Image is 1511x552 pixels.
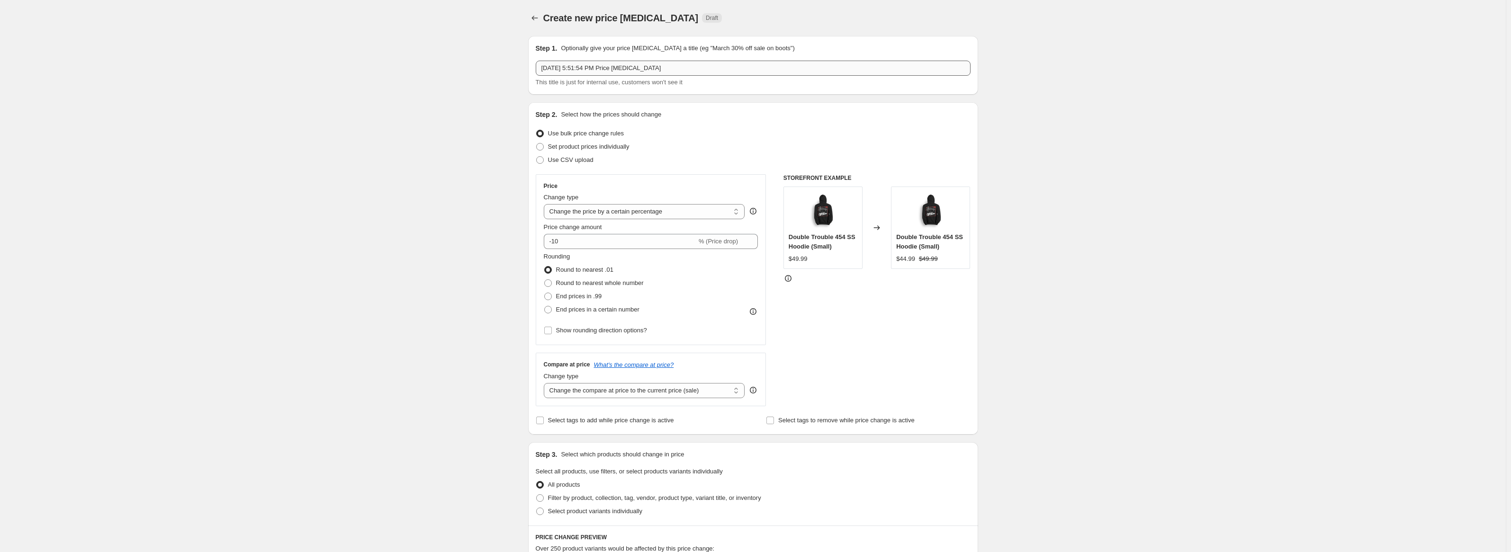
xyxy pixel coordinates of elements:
h3: Price [544,182,558,190]
span: % (Price drop) [699,238,738,245]
img: LT_065_Double_Trouble_454_SS_Hoodie_Back_80x.png [804,192,842,230]
strike: $49.99 [919,254,938,264]
span: Change type [544,194,579,201]
h6: PRICE CHANGE PREVIEW [536,534,971,541]
span: End prices in .99 [556,293,602,300]
span: Use bulk price change rules [548,130,624,137]
button: What's the compare at price? [594,361,674,368]
span: End prices in a certain number [556,306,639,313]
h2: Step 1. [536,44,558,53]
span: Set product prices individually [548,143,630,150]
div: $44.99 [896,254,915,264]
span: Select all products, use filters, or select products variants individually [536,468,723,475]
span: Create new price [MEDICAL_DATA] [543,13,699,23]
span: This title is just for internal use, customers won't see it [536,79,683,86]
span: Draft [706,14,718,22]
h6: STOREFRONT EXAMPLE [783,174,971,182]
span: Round to nearest .01 [556,266,613,273]
button: Price change jobs [528,11,541,25]
img: LT_065_Double_Trouble_454_SS_Hoodie_Back_80x.png [912,192,950,230]
p: Optionally give your price [MEDICAL_DATA] a title (eg "March 30% off sale on boots") [561,44,794,53]
span: Rounding [544,253,570,260]
span: Use CSV upload [548,156,594,163]
div: help [748,206,758,216]
span: Filter by product, collection, tag, vendor, product type, variant title, or inventory [548,494,761,501]
span: Show rounding direction options? [556,327,647,334]
span: Select tags to add while price change is active [548,417,674,424]
span: Double Trouble 454 SS Hoodie (Small) [896,233,963,250]
p: Select which products should change in price [561,450,684,459]
div: $49.99 [789,254,808,264]
span: All products [548,481,580,488]
h2: Step 2. [536,110,558,119]
span: Round to nearest whole number [556,279,644,286]
div: help [748,385,758,395]
span: Change type [544,373,579,380]
span: Double Trouble 454 SS Hoodie (Small) [789,233,855,250]
input: 30% off holiday sale [536,61,971,76]
span: Over 250 product variants would be affected by this price change: [536,545,715,552]
span: Select tags to remove while price change is active [778,417,915,424]
h3: Compare at price [544,361,590,368]
p: Select how the prices should change [561,110,661,119]
span: Price change amount [544,223,602,231]
input: -15 [544,234,697,249]
span: Select product variants individually [548,507,642,515]
h2: Step 3. [536,450,558,459]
